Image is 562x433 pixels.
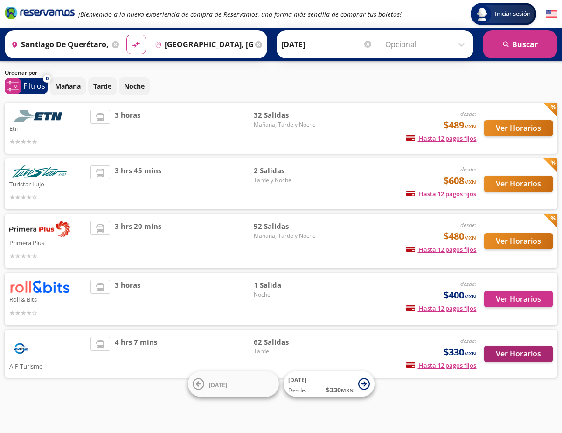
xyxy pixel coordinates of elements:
input: Opcional [385,33,469,56]
button: [DATE] [188,371,279,397]
span: 3 horas [115,110,140,147]
em: desde: [460,221,476,229]
span: Iniciar sesión [491,9,534,19]
small: MXN [341,387,354,394]
button: [DATE]Desde:$330MXN [284,371,375,397]
small: MXN [464,234,476,241]
p: Ordenar por [5,69,37,77]
em: desde: [460,280,476,288]
span: Noche [254,291,319,299]
img: Primera Plus [9,221,70,237]
span: 3 hrs 20 mins [115,221,161,261]
p: Mañana [55,81,81,91]
button: Ver Horarios [484,120,553,136]
p: Roll & Bits [9,293,86,305]
small: MXN [464,293,476,300]
p: Primera Plus [9,237,86,248]
span: 3 horas [115,280,140,318]
span: 62 Salidas [254,337,319,348]
span: [DATE] [209,381,227,389]
span: 92 Salidas [254,221,319,232]
span: 3 hrs 45 mins [115,165,161,202]
em: desde: [460,165,476,173]
p: AIP Turismo [9,360,86,371]
button: Buscar [483,30,557,58]
p: Tarde [93,81,111,91]
img: Turistar Lujo [9,165,70,178]
input: Buscar Destino [151,33,253,56]
button: Ver Horarios [484,233,553,249]
p: Etn [9,122,86,134]
span: $489 [444,118,476,132]
button: 0Filtros [5,78,48,94]
img: Etn [9,110,70,122]
i: Brand Logo [5,6,75,20]
button: Noche [119,77,150,95]
span: 2 Salidas [254,165,319,176]
button: English [546,8,557,20]
span: 32 Salidas [254,110,319,121]
p: Noche [124,81,145,91]
span: $608 [444,174,476,188]
span: Tarde y Noche [254,176,319,185]
span: Mañana, Tarde y Noche [254,121,319,129]
span: Hasta 12 pagos fijos [406,304,476,312]
span: $400 [444,288,476,302]
span: [DATE] [288,376,306,384]
small: MXN [464,350,476,357]
button: Ver Horarios [484,346,553,362]
em: desde: [460,110,476,118]
span: Desde: [288,386,306,395]
span: Hasta 12 pagos fijos [406,245,476,254]
em: desde: [460,337,476,345]
input: Elegir Fecha [281,33,373,56]
small: MXN [464,178,476,185]
span: Hasta 12 pagos fijos [406,190,476,198]
img: AIP Turismo [9,337,33,360]
button: Ver Horarios [484,291,553,307]
span: $480 [444,229,476,243]
input: Buscar Origen [7,33,110,56]
span: 1 Salida [254,280,319,291]
span: 0 [46,75,49,83]
span: 4 hrs 7 mins [115,337,157,371]
a: Brand Logo [5,6,75,22]
span: Tarde [254,347,319,355]
span: $330 [444,345,476,359]
span: Hasta 12 pagos fijos [406,134,476,142]
p: Filtros [23,80,45,92]
img: Roll & Bits [9,280,70,293]
span: Mañana, Tarde y Noche [254,232,319,240]
small: MXN [464,123,476,130]
span: Hasta 12 pagos fijos [406,361,476,369]
em: ¡Bienvenido a la nueva experiencia de compra de Reservamos, una forma más sencilla de comprar tus... [78,10,402,19]
button: Tarde [88,77,117,95]
button: Mañana [50,77,86,95]
p: Turistar Lujo [9,178,86,189]
span: $ 330 [326,385,354,395]
button: Ver Horarios [484,176,553,192]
